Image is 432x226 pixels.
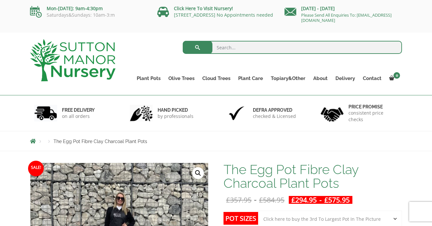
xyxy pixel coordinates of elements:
[291,195,295,204] span: £
[259,195,285,204] bdi: 584.95
[253,107,296,113] h6: Defra approved
[130,105,153,121] img: 2.jpg
[385,74,402,83] a: 0
[253,113,296,120] p: checked & Licensed
[224,212,258,225] label: Pot Sizes
[285,5,402,12] p: [DATE] - [DATE]
[289,196,352,204] ins: -
[348,104,398,110] h6: Price promise
[224,196,287,204] del: -
[183,41,402,54] input: Search...
[321,103,344,123] img: 4.jpg
[359,74,385,83] a: Contact
[332,74,359,83] a: Delivery
[234,74,267,83] a: Plant Care
[174,5,233,11] a: Click Here To Visit Nursery!
[34,105,57,121] img: 1.jpg
[30,39,116,81] img: logo
[158,107,193,113] h6: hand picked
[393,72,400,79] span: 0
[226,195,230,204] span: £
[62,107,95,113] h6: FREE DELIVERY
[174,12,273,18] a: [STREET_ADDRESS] No Appointments needed
[267,74,309,83] a: Topiary&Other
[291,195,317,204] bdi: 294.95
[225,105,248,121] img: 3.jpg
[28,161,44,176] span: Sale!
[158,113,193,120] p: by professionals
[309,74,332,83] a: About
[54,139,147,144] span: The Egg Pot Fibre Clay Charcoal Plant Pots
[30,12,147,18] p: Saturdays&Sundays: 10am-3:m
[192,167,204,179] a: View full-screen image gallery
[259,195,263,204] span: £
[198,74,234,83] a: Cloud Trees
[226,195,252,204] bdi: 357.95
[30,5,147,12] p: Mon-[DATE]: 9am-4:30pm
[324,195,328,204] span: £
[164,74,198,83] a: Olive Trees
[348,110,398,123] p: consistent price checks
[224,163,402,190] h1: The Egg Pot Fibre Clay Charcoal Plant Pots
[301,12,392,23] a: Please Send All Enquiries To: [EMAIL_ADDRESS][DOMAIN_NAME]
[30,138,402,144] nav: Breadcrumbs
[62,113,95,120] p: on all orders
[133,74,164,83] a: Plant Pots
[324,195,350,204] bdi: 575.95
